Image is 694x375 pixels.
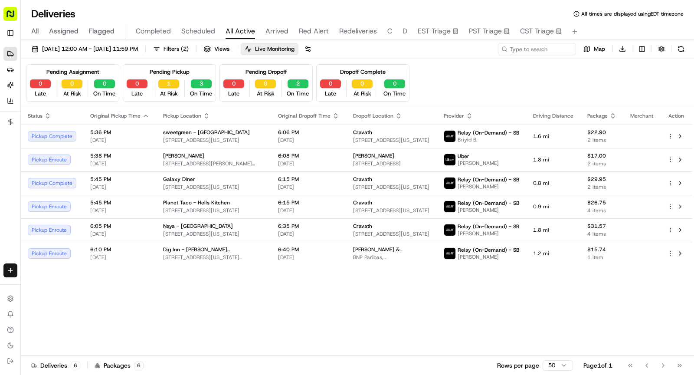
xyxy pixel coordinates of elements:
span: Merchant [630,112,653,119]
span: At Risk [63,90,81,98]
div: Pending Assignment [46,68,99,76]
span: All [31,26,39,36]
button: 0 [127,79,147,88]
span: Briyid B. [458,136,519,143]
div: Pending Dropoff0Late0At Risk2On Time [219,64,313,102]
span: 0.8 mi [533,180,573,187]
span: Cravath [353,129,372,136]
span: BNP Paribas, [STREET_ADDRESS][US_STATE] [353,254,430,261]
span: 2 items [587,160,616,167]
span: ( 2 ) [181,45,189,53]
span: Relay (On-Demand) - SB [458,200,519,207]
p: Rows per page [497,361,539,370]
span: All Active [226,26,255,36]
img: relay_logo_black.png [444,201,455,212]
span: Views [214,45,229,53]
div: 6 [134,362,144,369]
span: On Time [93,90,115,98]
span: Late [228,90,239,98]
span: [DATE] [90,160,149,167]
span: Map [594,45,605,53]
span: $22.90 [587,129,616,136]
span: Cravath [353,199,372,206]
span: [DATE] [90,184,149,191]
span: On Time [383,90,406,98]
span: Red Alert [299,26,329,36]
span: [PERSON_NAME] [458,253,519,260]
span: Package [587,112,608,119]
img: uber-new-logo.jpeg [444,154,455,165]
span: Completed [136,26,171,36]
button: 3 [191,79,212,88]
span: [STREET_ADDRESS][US_STATE] [163,184,264,191]
span: At Risk [354,90,371,98]
div: Dropoff Complete0Late0At Risk0On Time [316,64,409,102]
span: 5:45 PM [90,176,149,183]
img: relay_logo_black.png [444,178,455,189]
span: Uber [458,153,469,160]
span: EST Triage [418,26,451,36]
span: [STREET_ADDRESS][US_STATE] [163,207,264,214]
span: Dropoff Location [353,112,393,119]
span: Arrived [265,26,288,36]
span: [DATE] [90,254,149,261]
button: 0 [94,79,115,88]
span: 5:36 PM [90,129,149,136]
span: On Time [190,90,212,98]
span: Late [35,90,46,98]
span: Relay (On-Demand) - SB [458,247,519,253]
span: Provider [444,112,464,119]
span: [PERSON_NAME] [353,152,394,159]
span: Relay (On-Demand) - SB [458,223,519,230]
span: Planet Taco - Hells Kitchen [163,199,230,206]
span: [STREET_ADDRESS][US_STATE] [353,230,430,237]
span: [DATE] [90,137,149,144]
span: 5:45 PM [90,199,149,206]
span: 6:40 PM [278,246,339,253]
span: [PERSON_NAME] [163,152,204,159]
span: 6:05 PM [90,223,149,230]
div: Pending Pickup [150,68,190,76]
span: 6:35 PM [278,223,339,230]
span: [PERSON_NAME] [458,230,519,237]
span: [STREET_ADDRESS][US_STATE] [163,137,264,144]
span: $26.75 [587,199,616,206]
span: Scheduled [181,26,215,36]
span: [PERSON_NAME] [458,183,519,190]
span: D [403,26,407,36]
span: Naya - [GEOGRAPHIC_DATA] [163,223,233,230]
div: Pending Pickup0Late1At Risk3On Time [123,64,216,102]
span: Cravath [353,176,372,183]
span: Redeliveries [339,26,377,36]
button: Live Monitoring [241,43,298,55]
div: Packages [95,361,144,370]
span: Late [325,90,336,98]
input: Type to search [498,43,576,55]
span: [STREET_ADDRESS][US_STATE] [353,207,430,214]
span: Galaxy Diner [163,176,195,183]
button: [DATE] 12:00 AM - [DATE] 11:59 PM [28,43,142,55]
span: [DATE] [278,137,339,144]
div: Dropoff Complete [340,68,386,76]
span: 1.6 mi [533,133,573,140]
span: [DATE] [278,207,339,214]
span: Status [28,112,43,119]
span: Original Dropoff Time [278,112,331,119]
span: [DATE] [278,230,339,237]
span: Original Pickup Time [90,112,141,119]
button: 0 [62,79,82,88]
img: relay_logo_black.png [444,131,455,142]
span: [PERSON_NAME] [458,207,519,214]
button: Views [200,43,233,55]
span: Pickup Location [163,112,201,119]
span: 1.2 mi [533,250,573,257]
span: Live Monitoring [255,45,295,53]
button: 0 [255,79,276,88]
span: At Risk [257,90,275,98]
span: sweetgreen - [GEOGRAPHIC_DATA] [163,129,250,136]
span: [PERSON_NAME] [458,160,499,167]
span: [STREET_ADDRESS][US_STATE] [353,137,430,144]
button: Map [579,43,609,55]
span: [DATE] [278,160,339,167]
span: At Risk [160,90,178,98]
